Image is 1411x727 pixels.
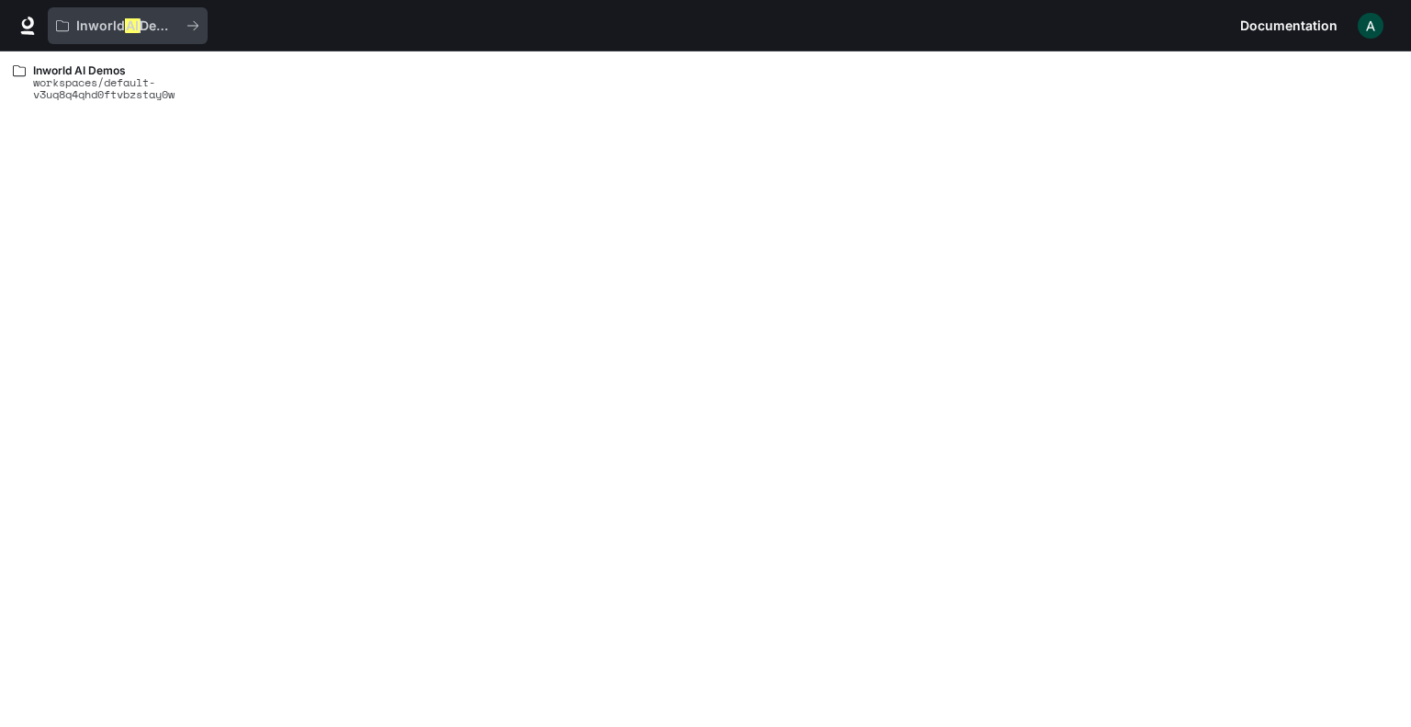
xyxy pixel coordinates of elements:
[48,7,208,44] button: All workspaces
[1240,15,1338,38] span: Documentation
[1233,7,1345,44] a: Documentation
[76,18,179,34] p: Inworld Demos
[125,17,140,34] em: AI
[33,64,266,76] p: Inworld AI Demos
[1358,13,1383,39] img: User avatar
[1352,7,1389,44] button: User avatar
[33,76,266,100] p: workspaces/default-v3uq8q4qhd0ftvbzstay0w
